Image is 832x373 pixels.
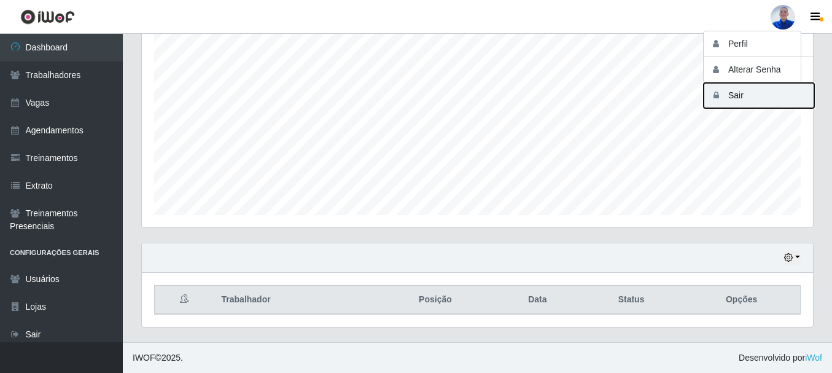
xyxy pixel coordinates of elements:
th: Trabalhador [214,286,375,315]
th: Data [496,286,580,315]
button: Alterar Senha [704,57,814,83]
img: CoreUI Logo [20,9,75,25]
a: iWof [805,353,822,363]
th: Status [580,286,683,315]
span: IWOF [133,353,155,363]
span: Desenvolvido por [739,351,822,364]
button: Perfil [704,31,814,57]
th: Posição [375,286,496,315]
button: Sair [704,83,814,108]
span: © 2025 . [133,351,183,364]
th: Opções [683,286,800,315]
